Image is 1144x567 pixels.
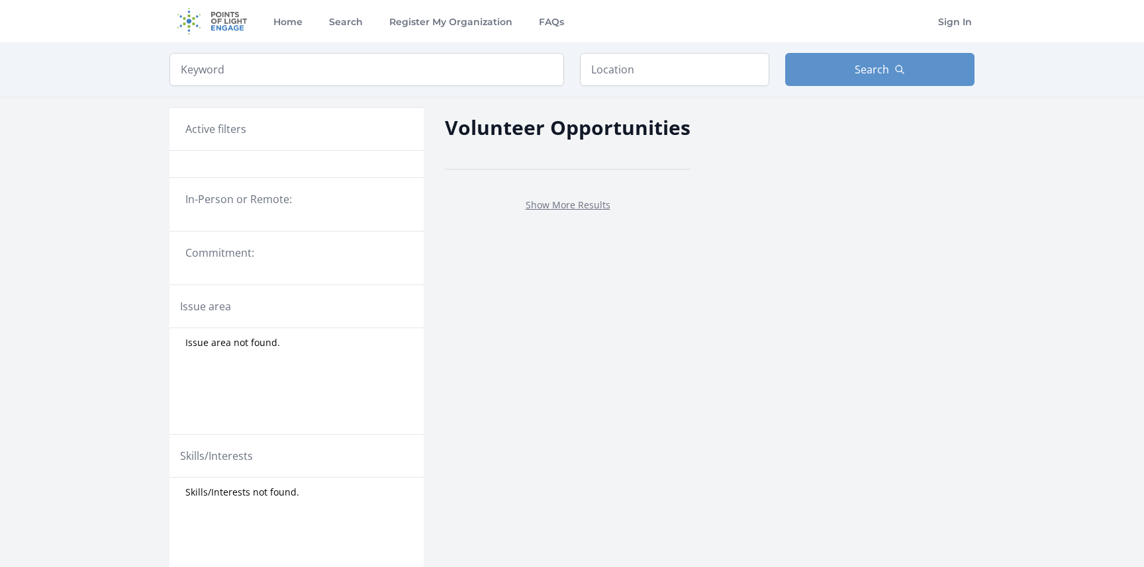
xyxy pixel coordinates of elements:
[185,191,408,207] legend: In-Person or Remote:
[855,62,889,77] span: Search
[185,121,246,137] h3: Active filters
[169,53,564,86] input: Keyword
[180,448,253,464] legend: Skills/Interests
[185,486,299,499] span: Skills/Interests not found.
[185,245,408,261] legend: Commitment:
[526,198,610,211] a: Show More Results
[785,53,975,86] button: Search
[180,298,231,314] legend: Issue area
[185,336,280,349] span: Issue area not found.
[580,53,769,86] input: Location
[445,112,691,142] h2: Volunteer Opportunities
